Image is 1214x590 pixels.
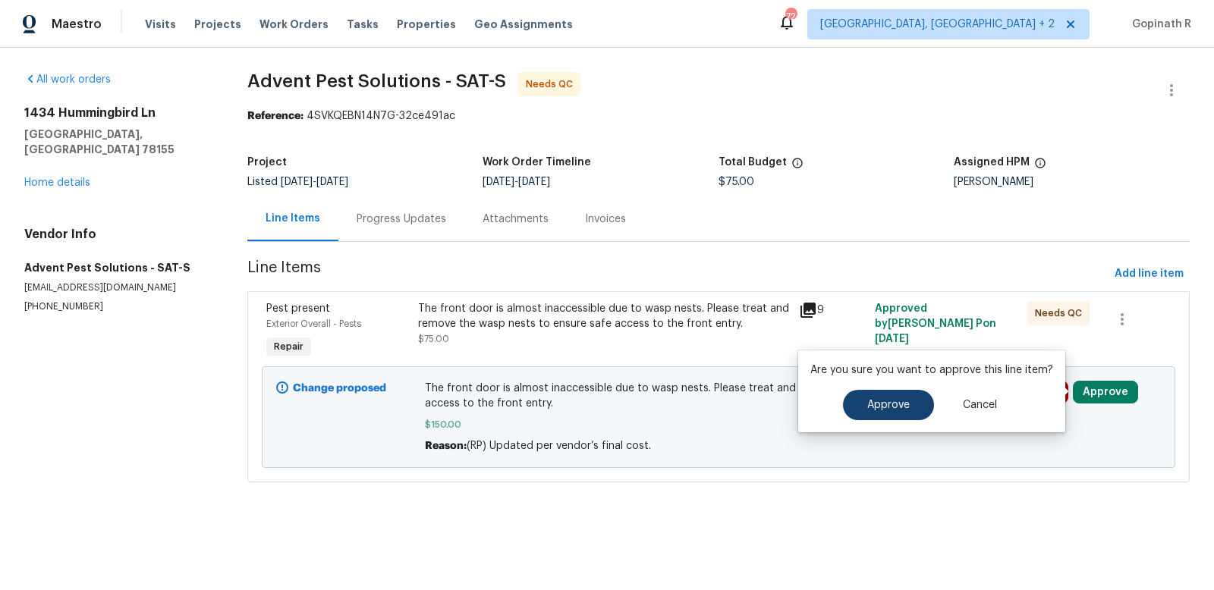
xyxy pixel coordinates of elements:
span: Geo Assignments [474,17,573,32]
span: Needs QC [1035,306,1088,321]
div: 72 [785,9,796,24]
div: Line Items [266,211,320,226]
span: - [281,177,348,187]
span: $75.00 [418,334,449,344]
div: Progress Updates [357,212,446,227]
button: Cancel [939,390,1021,420]
div: 9 [799,301,866,319]
span: Exterior Overall - Pests [266,319,361,328]
span: The hpm assigned to this work order. [1034,157,1046,177]
span: The front door is almost inaccessible due to wasp nests. Please treat and remove the wasp nests t... [425,381,1012,411]
b: Change proposed [293,383,386,394]
button: Approve [1073,381,1138,403]
span: [DATE] [875,334,909,344]
span: Line Items [247,260,1109,288]
span: Tasks [347,19,379,30]
span: Repair [268,339,310,354]
button: Add line item [1109,260,1190,288]
p: [EMAIL_ADDRESS][DOMAIN_NAME] [24,281,211,294]
span: [DATE] [281,177,313,187]
button: Approve [843,390,934,420]
h5: Work Order Timeline [483,157,591,168]
a: Home details [24,177,90,188]
span: [DATE] [316,177,348,187]
h5: [GEOGRAPHIC_DATA], [GEOGRAPHIC_DATA] 78155 [24,127,211,157]
span: [DATE] [483,177,514,187]
b: Reference: [247,111,303,121]
span: Properties [397,17,456,32]
span: [DATE] [518,177,550,187]
h4: Vendor Info [24,227,211,242]
h5: Assigned HPM [954,157,1030,168]
span: The total cost of line items that have been proposed by Opendoor. This sum includes line items th... [791,157,804,177]
h5: Advent Pest Solutions - SAT-S [24,260,211,275]
span: Gopinath R [1126,17,1191,32]
h5: Total Budget [719,157,787,168]
a: All work orders [24,74,111,85]
span: Listed [247,177,348,187]
div: 4SVKQEBN14N7G-32ce491ac [247,108,1190,124]
span: [GEOGRAPHIC_DATA], [GEOGRAPHIC_DATA] + 2 [820,17,1055,32]
span: Advent Pest Solutions - SAT-S [247,72,506,90]
div: Invoices [585,212,626,227]
span: Work Orders [259,17,329,32]
span: Maestro [52,17,102,32]
div: Attachments [483,212,549,227]
span: Pest present [266,303,330,314]
p: Are you sure you want to approve this line item? [810,362,1053,378]
p: [PHONE_NUMBER] [24,300,211,313]
span: Needs QC [526,77,579,92]
span: $150.00 [425,417,1012,432]
span: (RP) Updated per vendor’s final cost. [467,441,651,451]
div: [PERSON_NAME] [954,177,1190,187]
h5: Project [247,157,287,168]
h2: 1434 Hummingbird Ln [24,105,211,121]
span: Add line item [1115,265,1184,284]
span: Projects [194,17,241,32]
span: Visits [145,17,176,32]
span: Reason: [425,441,467,451]
div: The front door is almost inaccessible due to wasp nests. Please treat and remove the wasp nests t... [418,301,790,331]
span: Cancel [963,400,997,411]
span: Approve [867,400,910,411]
span: $75.00 [719,177,754,187]
span: - [483,177,550,187]
span: Approved by [PERSON_NAME] P on [875,303,996,344]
